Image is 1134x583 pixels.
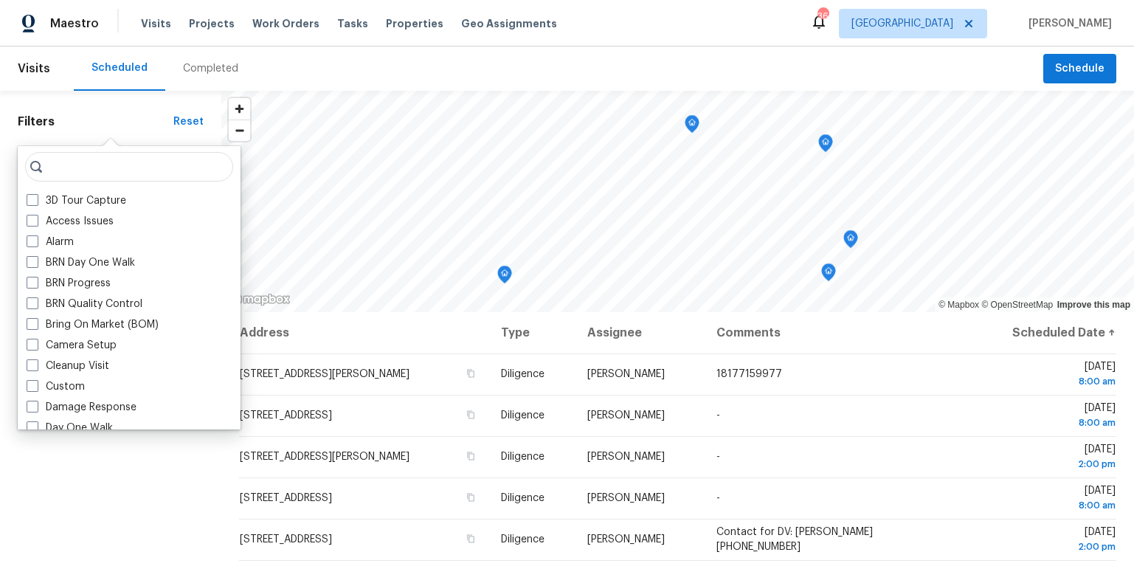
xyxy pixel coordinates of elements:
span: Diligence [501,534,544,545]
span: [STREET_ADDRESS] [240,493,332,503]
span: [STREET_ADDRESS][PERSON_NAME] [240,452,409,462]
button: Copy Address [464,408,477,421]
div: 2:00 pm [980,457,1116,472]
div: Reset [173,114,204,129]
div: Map marker [843,230,858,253]
label: 3D Tour Capture [27,193,126,208]
span: [PERSON_NAME] [587,369,665,379]
span: [PERSON_NAME] [587,534,665,545]
div: 36 [817,9,828,24]
div: Completed [183,61,238,76]
button: Copy Address [464,367,477,380]
label: Camera Setup [27,338,117,353]
label: Damage Response [27,400,136,415]
span: Schedule [1055,60,1104,78]
span: - [716,493,720,503]
th: Comments [705,312,968,353]
span: Diligence [501,493,544,503]
th: Assignee [575,312,705,353]
span: - [716,410,720,421]
div: Map marker [818,134,833,157]
span: Properties [386,16,443,31]
label: BRN Day One Walk [27,255,135,270]
span: Maestro [50,16,99,31]
button: Copy Address [464,532,477,545]
span: Work Orders [252,16,319,31]
span: [GEOGRAPHIC_DATA] [851,16,953,31]
button: Zoom out [229,120,250,141]
h1: Filters [18,114,173,129]
th: Scheduled Date ↑ [968,312,1116,353]
label: Cleanup Visit [27,359,109,373]
label: BRN Progress [27,276,111,291]
button: Copy Address [464,491,477,504]
label: Access Issues [27,214,114,229]
span: [DATE] [980,527,1116,554]
span: Projects [189,16,235,31]
span: [DATE] [980,362,1116,389]
span: Diligence [501,452,544,462]
span: [DATE] [980,486,1116,513]
span: [DATE] [980,444,1116,472]
span: [PERSON_NAME] [587,410,665,421]
th: Type [489,312,575,353]
span: Diligence [501,410,544,421]
div: Map marker [497,266,512,289]
button: Zoom in [229,98,250,120]
a: OpenStreetMap [981,300,1053,310]
span: Visits [18,52,50,85]
label: BRN Quality Control [27,297,142,311]
span: [DATE] [980,403,1116,430]
a: Improve this map [1057,300,1130,310]
label: Custom [27,379,85,394]
div: 8:00 am [980,498,1116,513]
span: [STREET_ADDRESS][PERSON_NAME] [240,369,409,379]
span: Diligence [501,369,544,379]
span: [PERSON_NAME] [587,452,665,462]
div: Scheduled [91,61,148,75]
span: - [716,452,720,462]
span: 18177159977 [716,369,782,379]
button: Schedule [1043,54,1116,84]
label: Bring On Market (BOM) [27,317,159,332]
div: 2:00 pm [980,539,1116,554]
span: Visits [141,16,171,31]
span: Contact for DV: [PERSON_NAME] [PHONE_NUMBER] [716,527,873,552]
span: Tasks [337,18,368,29]
div: 8:00 am [980,374,1116,389]
span: [STREET_ADDRESS] [240,534,332,545]
span: [PERSON_NAME] [587,493,665,503]
button: Copy Address [464,449,477,463]
div: Map marker [821,263,836,286]
canvas: Map [221,91,1134,312]
span: [STREET_ADDRESS] [240,410,332,421]
label: Alarm [27,235,74,249]
div: Map marker [685,115,699,138]
div: 8:00 am [980,415,1116,430]
a: Mapbox homepage [226,291,291,308]
span: [PERSON_NAME] [1023,16,1112,31]
span: Geo Assignments [461,16,557,31]
a: Mapbox [938,300,979,310]
label: Day One Walk [27,421,113,435]
th: Address [239,312,489,353]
